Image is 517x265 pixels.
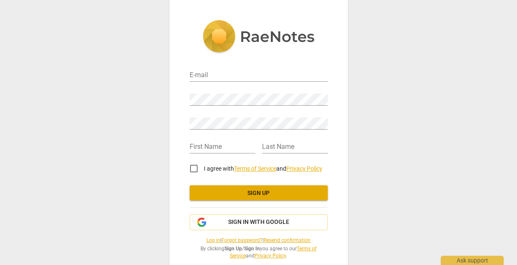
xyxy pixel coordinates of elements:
[203,20,315,55] img: 5ac2273c67554f335776073100b6d88f.svg
[286,165,322,172] a: Privacy Policy
[190,245,328,259] span: By clicking / you agree to our and .
[221,237,262,243] a: Forgot password?
[244,246,260,252] b: Sign In
[190,185,328,200] button: Sign up
[228,218,289,226] span: Sign in with Google
[441,256,504,265] div: Ask support
[264,237,311,243] a: Resend confirmation
[234,165,276,172] a: Terms of Service
[204,165,322,172] span: I agree with and
[255,253,286,259] a: Privacy Policy
[190,237,328,244] span: | |
[206,237,220,243] a: Log in
[224,246,242,252] b: Sign Up
[196,189,321,197] span: Sign up
[190,214,328,230] button: Sign in with Google
[230,246,316,259] a: Terms of Service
